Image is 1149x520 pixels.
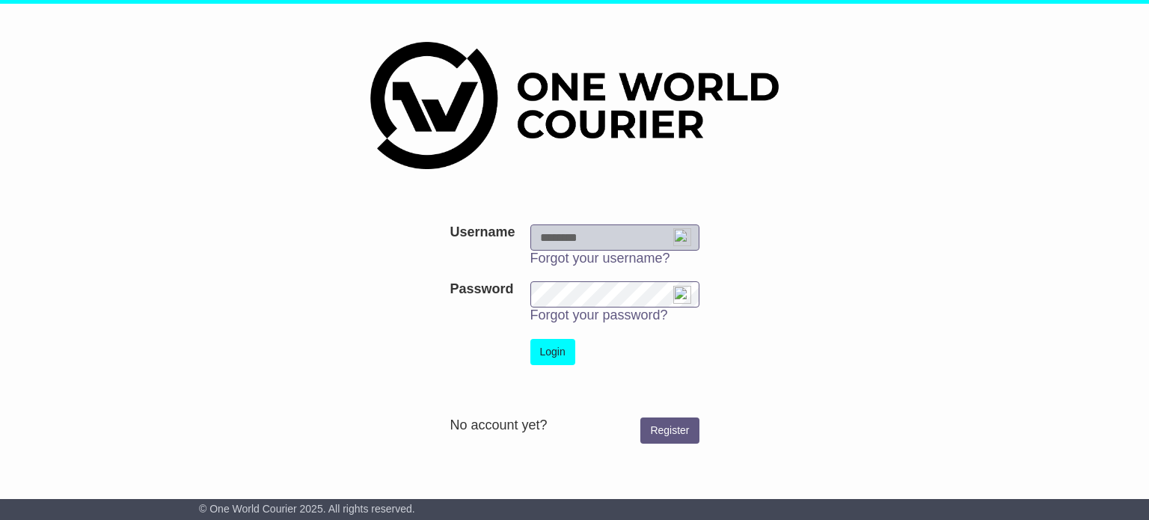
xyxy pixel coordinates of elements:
a: Forgot your username? [530,251,670,266]
img: npw-badge-icon-locked.svg [673,286,691,304]
span: © One World Courier 2025. All rights reserved. [199,503,415,515]
a: Register [640,417,699,444]
label: Password [450,281,513,298]
img: One World [370,42,779,169]
div: No account yet? [450,417,699,434]
button: Login [530,339,575,365]
img: npw-badge-icon-locked.svg [673,228,691,246]
label: Username [450,224,515,241]
a: Forgot your password? [530,308,668,322]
